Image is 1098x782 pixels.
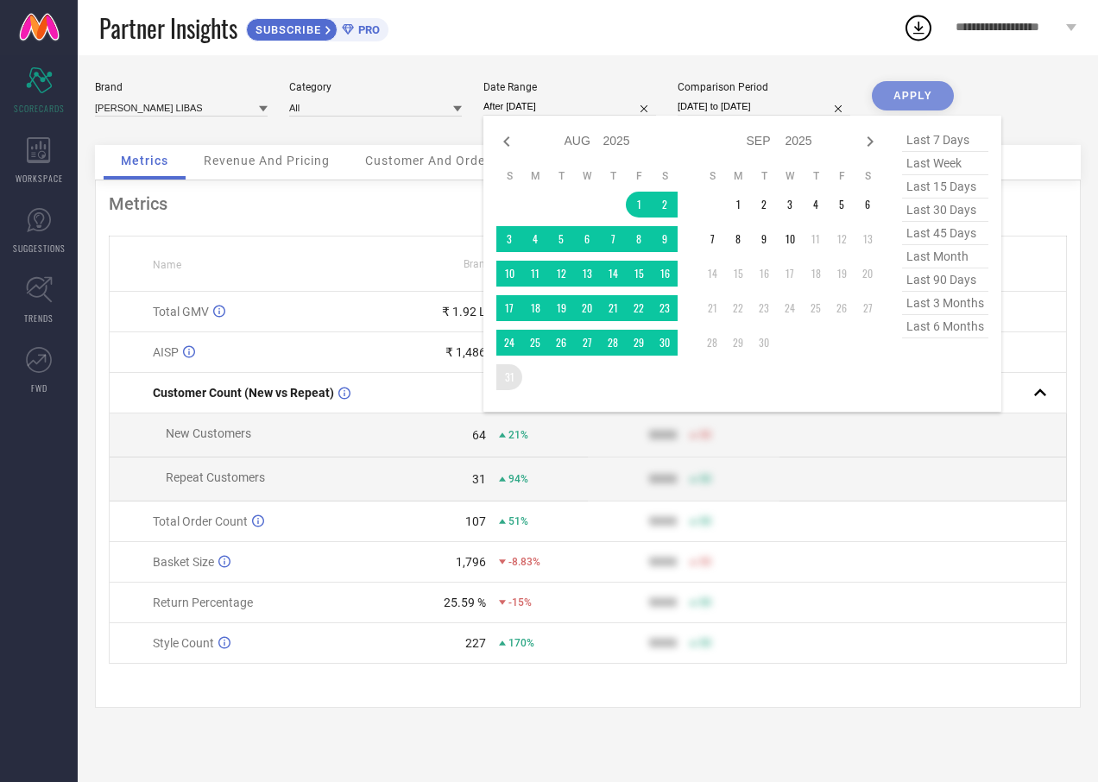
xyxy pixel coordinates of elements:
td: Tue Aug 26 2025 [548,330,574,356]
th: Thursday [803,169,829,183]
td: Fri Aug 15 2025 [626,261,652,287]
td: Fri Aug 22 2025 [626,295,652,321]
td: Wed Sep 10 2025 [777,226,803,252]
span: Total Order Count [153,514,248,528]
span: TRENDS [24,312,54,325]
div: Brand [95,81,268,93]
span: 50 [699,556,711,568]
input: Select date range [483,98,656,116]
td: Wed Aug 06 2025 [574,226,600,252]
td: Fri Sep 12 2025 [829,226,855,252]
span: Customer And Orders [365,154,497,167]
td: Fri Sep 26 2025 [829,295,855,321]
td: Sat Aug 16 2025 [652,261,678,287]
span: WORKSPACE [16,172,63,185]
span: Style Count [153,636,214,650]
td: Sat Sep 13 2025 [855,226,880,252]
td: Thu Sep 25 2025 [803,295,829,321]
td: Mon Sep 22 2025 [725,295,751,321]
td: Sat Sep 06 2025 [855,192,880,218]
td: Tue Sep 02 2025 [751,192,777,218]
span: New Customers [166,426,251,440]
td: Sat Aug 23 2025 [652,295,678,321]
div: Date Range [483,81,656,93]
td: Mon Aug 04 2025 [522,226,548,252]
span: Brand Value [464,258,521,270]
th: Wednesday [574,169,600,183]
div: 9999 [649,428,677,442]
td: Wed Sep 24 2025 [777,295,803,321]
span: -15% [508,596,532,609]
span: 50 [699,429,711,441]
td: Tue Sep 16 2025 [751,261,777,287]
a: SUBSCRIBEPRO [246,14,388,41]
div: Category [289,81,462,93]
span: 21% [508,429,528,441]
td: Mon Aug 25 2025 [522,330,548,356]
td: Sat Aug 02 2025 [652,192,678,218]
span: last 3 months [902,292,988,315]
td: Sat Aug 09 2025 [652,226,678,252]
div: Open download list [903,12,934,43]
span: 50 [699,515,711,527]
span: 50 [699,596,711,609]
td: Tue Sep 23 2025 [751,295,777,321]
th: Sunday [496,169,522,183]
div: Next month [860,131,880,152]
div: 25.59 % [444,596,486,609]
span: 170% [508,637,534,649]
td: Sun Sep 28 2025 [699,330,725,356]
span: last 45 days [902,222,988,245]
span: last 7 days [902,129,988,152]
td: Fri Sep 05 2025 [829,192,855,218]
span: Name [153,259,181,271]
td: Tue Aug 05 2025 [548,226,574,252]
td: Fri Aug 29 2025 [626,330,652,356]
td: Sat Sep 27 2025 [855,295,880,321]
div: 31 [472,472,486,486]
td: Thu Aug 28 2025 [600,330,626,356]
span: Partner Insights [99,10,237,46]
td: Mon Sep 29 2025 [725,330,751,356]
td: Wed Aug 27 2025 [574,330,600,356]
td: Sun Aug 10 2025 [496,261,522,287]
td: Tue Aug 12 2025 [548,261,574,287]
span: 94% [508,473,528,485]
td: Sat Sep 20 2025 [855,261,880,287]
span: last 30 days [902,199,988,222]
td: Mon Aug 18 2025 [522,295,548,321]
td: Sun Sep 21 2025 [699,295,725,321]
th: Wednesday [777,169,803,183]
span: Basket Size [153,555,214,569]
div: 9999 [649,472,677,486]
td: Sun Aug 31 2025 [496,364,522,390]
td: Tue Sep 09 2025 [751,226,777,252]
span: last 90 days [902,268,988,292]
div: Previous month [496,131,517,152]
span: FWD [31,382,47,394]
span: SUBSCRIBE [247,23,325,36]
div: Comparison Period [678,81,850,93]
td: Mon Aug 11 2025 [522,261,548,287]
td: Tue Sep 30 2025 [751,330,777,356]
td: Sun Aug 17 2025 [496,295,522,321]
span: last 15 days [902,175,988,199]
td: Thu Aug 14 2025 [600,261,626,287]
span: 51% [508,515,528,527]
span: PRO [354,23,380,36]
div: ₹ 1.92 L [442,305,486,318]
span: 50 [699,637,711,649]
td: Wed Sep 17 2025 [777,261,803,287]
th: Tuesday [751,169,777,183]
div: 107 [465,514,486,528]
div: 1,796 [456,555,486,569]
th: Friday [829,169,855,183]
td: Mon Sep 01 2025 [725,192,751,218]
div: 9999 [649,555,677,569]
span: Metrics [121,154,168,167]
td: Wed Sep 03 2025 [777,192,803,218]
td: Sun Sep 14 2025 [699,261,725,287]
div: 64 [472,428,486,442]
span: Total GMV [153,305,209,318]
th: Thursday [600,169,626,183]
